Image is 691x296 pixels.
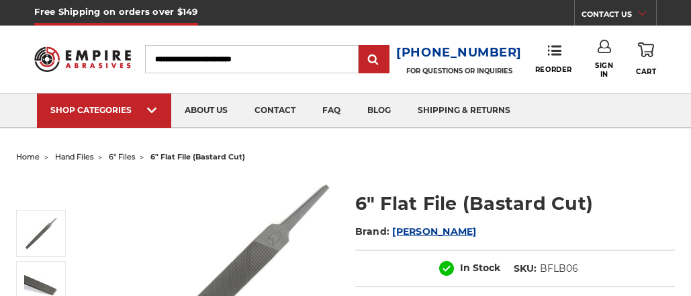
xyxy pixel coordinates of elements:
a: contact [241,94,309,128]
dd: BFLB06 [540,262,578,276]
span: Reorder [535,65,572,74]
a: shipping & returns [404,94,524,128]
a: Cart [636,40,656,78]
a: about us [171,94,241,128]
span: Cart [636,67,656,76]
dt: SKU: [514,262,537,276]
img: 6" Flat Bastard File [24,217,58,250]
h1: 6" Flat File (Bastard Cut) [355,190,676,217]
a: 6" files [109,152,135,161]
a: hand files [55,152,93,161]
a: faq [309,94,354,128]
a: Reorder [535,44,572,73]
a: blog [354,94,404,128]
img: Empire Abrasives [34,40,130,78]
div: SHOP CATEGORIES [50,105,158,115]
a: home [16,152,40,161]
span: 6" flat file (bastard cut) [150,152,245,161]
input: Submit [361,46,387,73]
span: In Stock [460,262,500,274]
a: CONTACT US [582,7,656,26]
p: FOR QUESTIONS OR INQUIRIES [396,67,522,75]
span: Brand: [355,225,390,237]
a: [PERSON_NAME] [392,225,476,237]
a: [PHONE_NUMBER] [396,43,522,63]
span: Sign In [590,61,618,79]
